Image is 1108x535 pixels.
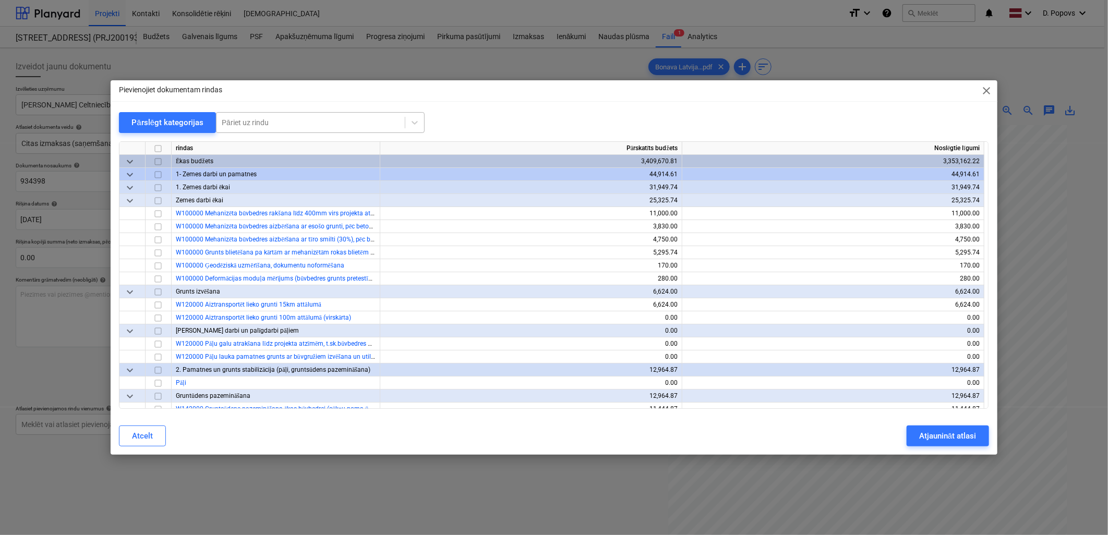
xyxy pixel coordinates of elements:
span: 1- Zemes darbi un pamatnes [176,171,257,178]
div: Atcelt [132,429,153,443]
button: Atcelt [119,425,166,446]
span: Zemes darbi ēkai [176,197,223,204]
div: 44,914.61 [687,168,980,181]
div: 0.00 [687,324,980,337]
div: 11,444.87 [687,403,980,416]
span: keyboard_arrow_down [124,155,136,168]
span: 1. Zemes darbi ēkai [176,184,230,191]
div: 4,750.00 [687,233,980,246]
div: 170.00 [384,259,678,272]
div: 0.00 [384,376,678,390]
div: 0.00 [687,376,980,390]
div: Atjaunināt atlasi [919,429,976,443]
a: W142000 Gruntsūdens pazemināšana ēkas būvbedrei (sūkņu noma ūdens atsūknēšanai) [176,405,422,412]
a: W100000 Deformācijas moduļa mērījums (būvbedres grunts pretestība) [176,275,378,282]
div: 11,000.00 [687,207,980,220]
span: keyboard_arrow_down [124,364,136,376]
span: Grunts izvēšana [176,288,220,295]
a: W120000 Pāļu galu atrakšana līdz projekta atzīmēm, t.sk.būvbedres apakšas planēšana, pielīdzināša... [176,340,502,347]
a: W100000 Ģeodēziskā uzmērīšana, dokumentu noformēšana [176,262,344,269]
div: 25,325.74 [687,194,980,207]
div: 11,000.00 [384,207,678,220]
div: 4,750.00 [384,233,678,246]
div: 0.00 [384,324,678,337]
button: Pārslēgt kategorijas [119,112,216,133]
div: 12,964.87 [384,390,678,403]
div: 170.00 [687,259,980,272]
a: Pāļi [176,379,186,386]
div: Noslēgtie līgumi [682,142,984,155]
div: 280.00 [384,272,678,285]
div: Pārslēgt kategorijas [131,116,203,129]
a: W100000 Mehanizēta būvbedres aizbēršana ar esošo grunti, pēc betonēšanas un hidroizolācijas darbu... [176,223,553,230]
div: 25,325.74 [384,194,678,207]
span: 2. Pamatnes un grunts stabilizācija (pāļi, gruntsūdens pazemināšana) [176,366,370,373]
iframe: Chat Widget [1056,485,1108,535]
a: W120000 Aiztransportēt lieko grunti 15km attālumā [176,301,321,308]
span: keyboard_arrow_down [124,390,136,403]
div: 11,444.87 [384,403,678,416]
div: 31,949.74 [687,181,980,194]
div: 0.00 [687,350,980,363]
a: W120000 Pāļu lauka pamatnes grunts ar būvgružiem izvēšana un utilizācija [176,353,388,360]
a: W100000 Mehanizēta būvbedres aizbēršana ar tīro smilti (30%), pēc betonēšanas un hidroizolācijas ... [176,236,564,243]
div: 0.00 [687,337,980,350]
span: Gruntūdens pazemināšana [176,392,250,399]
div: 6,624.00 [384,298,678,311]
div: rindas [172,142,380,155]
div: 12,964.87 [687,363,980,376]
div: 31,949.74 [384,181,678,194]
div: 0.00 [384,350,678,363]
div: 6,624.00 [687,285,980,298]
div: 3,353,162.22 [687,155,980,168]
span: keyboard_arrow_down [124,181,136,194]
span: close [981,84,993,97]
span: keyboard_arrow_down [124,286,136,298]
span: Zemes darbi un palīgdarbi pāļiem [176,327,299,334]
button: Atjaunināt atlasi [907,425,989,446]
span: keyboard_arrow_down [124,168,136,181]
span: keyboard_arrow_down [124,325,136,337]
span: keyboard_arrow_down [124,194,136,207]
div: 6,624.00 [384,285,678,298]
div: 3,830.00 [384,220,678,233]
a: W120000 Aiztransportēt lieko grunti 100m attālumā (virskārta) [176,314,351,321]
div: 12,964.87 [384,363,678,376]
div: 12,964.87 [687,390,980,403]
p: Pievienojiet dokumentam rindas [119,84,222,95]
div: 44,914.61 [384,168,678,181]
div: 280.00 [687,272,980,285]
div: 5,295.74 [687,246,980,259]
span: Ēkas budžets [176,157,213,165]
div: 0.00 [687,311,980,324]
div: 3,830.00 [687,220,980,233]
div: Pārskatīts budžets [380,142,682,155]
div: 5,295.74 [384,246,678,259]
div: 3,409,670.81 [384,155,678,168]
div: 6,624.00 [687,298,980,311]
div: 0.00 [384,311,678,324]
a: W100000 Mehanizēta būvbedres rakšana līdz 400mm virs projekta atzīmes [176,210,388,217]
div: 0.00 [384,337,678,350]
a: W100000 Grunts blietēšana pa kārtām ar mehanizētām rokas blietēm pēc betonēšanas un hidroizolācij... [176,249,582,256]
